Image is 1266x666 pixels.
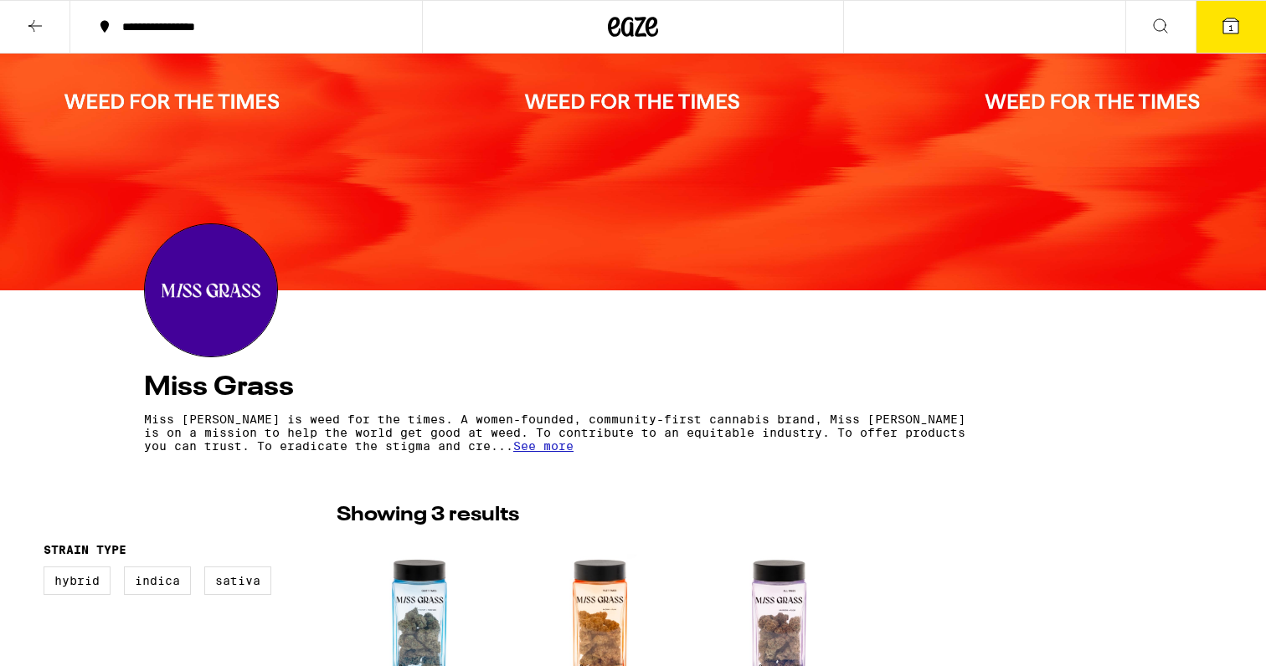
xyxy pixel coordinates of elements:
[1228,23,1233,33] span: 1
[1196,1,1266,53] button: 1
[337,501,519,530] p: Showing 3 results
[44,543,126,556] legend: Strain Type
[44,566,111,595] label: Hybrid
[144,374,1122,401] h4: Miss Grass
[513,439,574,453] span: See more
[124,566,191,595] label: Indica
[145,224,277,356] img: Miss Grass logo
[204,566,271,595] label: Sativa
[144,412,975,453] p: Miss [PERSON_NAME] is weed for the times. A women-founded, community-first cannabis brand, Miss [...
